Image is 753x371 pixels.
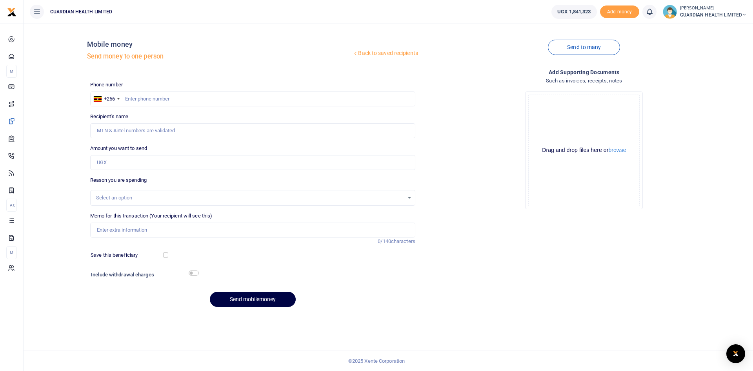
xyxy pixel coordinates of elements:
[548,5,600,19] li: Wallet ballance
[529,146,639,154] div: Drag and drop files here or
[90,223,415,238] input: Enter extra information
[90,91,415,106] input: Enter phone number
[96,194,404,202] div: Select an option
[422,68,747,77] h4: Add supporting Documents
[90,155,415,170] input: UGX
[87,53,353,60] h5: Send money to one person
[91,272,195,278] h6: Include withdrawal charges
[663,5,747,19] a: profile-user [PERSON_NAME] GUARDIAN HEALTH LIMITED
[90,176,147,184] label: Reason you are spending
[90,113,129,121] label: Recipient's name
[91,92,122,106] div: Uganda: +256
[90,123,415,138] input: MTN & Airtel numbers are validated
[525,91,643,209] div: File Uploader
[663,5,677,19] img: profile-user
[608,147,626,153] button: browse
[391,238,415,244] span: characters
[378,238,391,244] span: 0/140
[680,5,747,12] small: [PERSON_NAME]
[90,144,147,152] label: Amount you want to send
[104,95,115,103] div: +256
[557,8,591,16] span: UGX 1,841,323
[6,65,17,78] li: M
[7,7,16,17] img: logo-small
[726,344,745,363] div: Open Intercom Messenger
[91,251,138,259] label: Save this beneficiary
[600,5,639,18] li: Toup your wallet
[47,8,115,15] span: GUARDIAN HEALTH LIMITED
[551,5,597,19] a: UGX 1,841,323
[600,8,639,14] a: Add money
[6,246,17,259] li: M
[7,9,16,15] a: logo-small logo-large logo-large
[210,292,296,307] button: Send mobilemoney
[548,40,620,55] a: Send to many
[90,212,213,220] label: Memo for this transaction (Your recipient will see this)
[87,40,353,49] h4: Mobile money
[422,77,747,85] h4: Such as invoices, receipts, notes
[90,81,123,89] label: Phone number
[680,11,747,18] span: GUARDIAN HEALTH LIMITED
[6,199,17,212] li: Ac
[352,46,418,60] a: Back to saved recipients
[600,5,639,18] span: Add money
